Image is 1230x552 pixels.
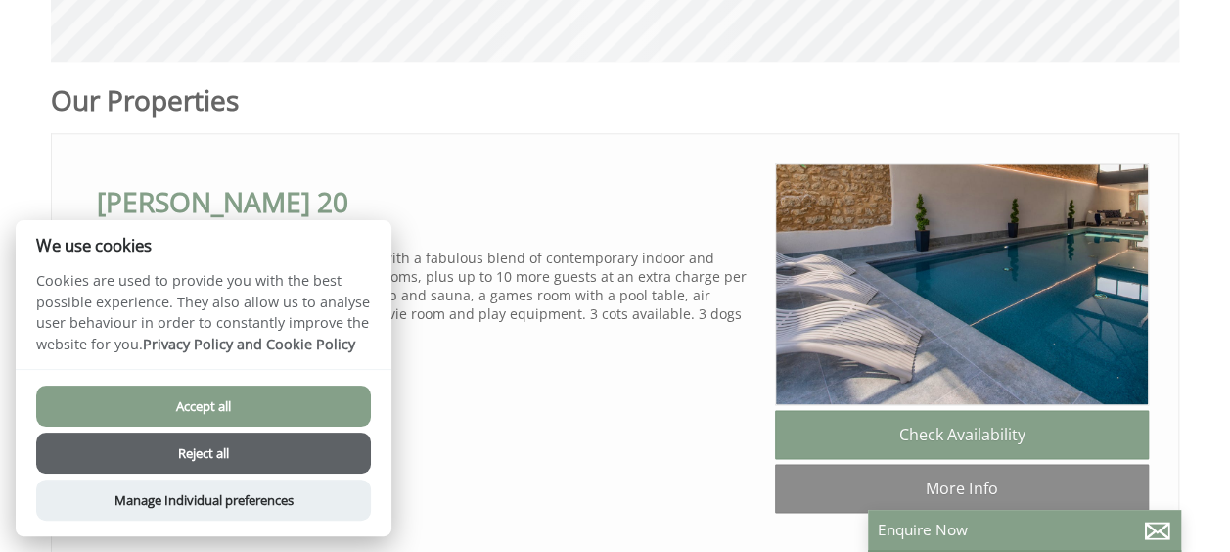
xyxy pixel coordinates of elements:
[36,480,371,521] button: Manage Individual preferences
[16,236,391,254] h2: We use cookies
[36,433,371,474] button: Reject all
[114,355,759,374] li: Sleeps 20 + 10
[97,225,759,249] h3: Prices from £3,850.00
[114,392,759,411] li: Spa Hall with pool, hot tub and sauna
[775,410,1149,459] a: Check Availability
[878,520,1171,540] p: Enquire Now
[114,430,759,448] li: Movie Room
[114,374,759,392] li: 10 ensuite bedrooms
[16,270,391,369] p: Cookies are used to provide you with the best possible experience. They also allow us to analyse ...
[775,464,1149,513] a: More Info
[114,411,759,430] li: Games Room
[775,163,1149,405] img: Churchill_20_somerset_sleeps20_spa1_pool_spa_bbq_family_celebration_.content.original.jpg
[97,183,348,220] a: [PERSON_NAME] 20
[97,249,759,342] p: A stunning holiday house for large groups, with a fabulous blend of contemporary indoor and outdo...
[51,81,784,118] h1: Our Properties
[36,386,371,427] button: Accept all
[143,335,355,353] a: Privacy Policy and Cookie Policy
